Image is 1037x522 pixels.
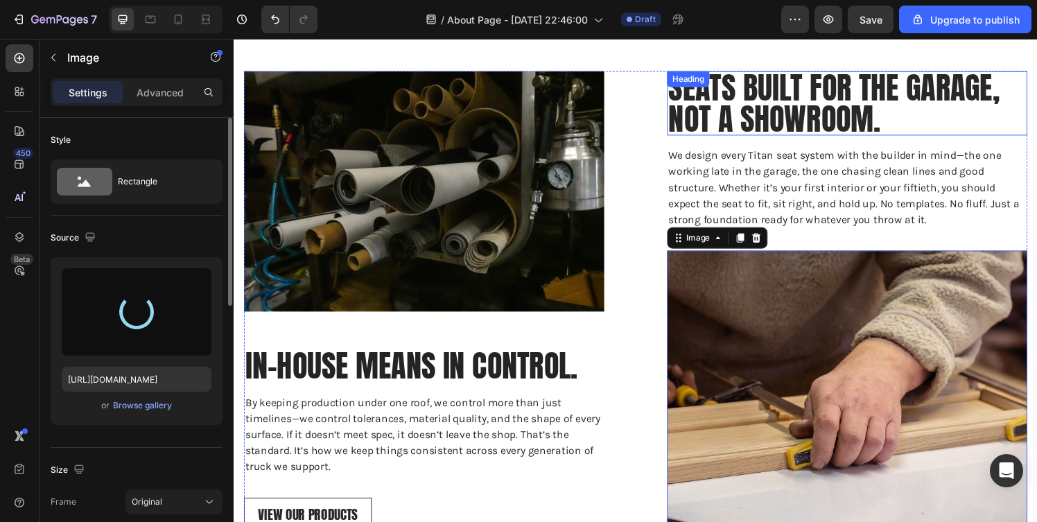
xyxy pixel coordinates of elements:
[137,85,184,100] p: Advanced
[51,134,71,146] div: Style
[899,6,1031,33] button: Upgrade to publish
[990,454,1023,487] div: Open Intercom Messenger
[51,461,87,480] div: Size
[441,12,444,27] span: /
[261,6,317,33] div: Undo/Redo
[10,254,33,265] div: Beta
[91,11,97,28] p: 7
[466,200,496,212] div: Image
[860,14,882,26] span: Save
[450,112,820,195] p: We design every Titan seat system with the builder in mind—the one working late in the garage, th...
[911,12,1020,27] div: Upgrade to publish
[10,475,143,509] a: View Our Products
[118,166,202,198] div: Rectangle
[69,85,107,100] p: Settings
[448,33,821,100] h2: Seats Built for the Garage, Not a Showroom.
[51,229,98,247] div: Source
[25,485,128,499] div: View Our Products
[451,35,489,48] div: Heading
[132,496,162,508] span: Original
[67,49,185,66] p: Image
[848,6,894,33] button: Save
[635,13,656,26] span: Draft
[447,12,588,27] span: About Page - [DATE] 22:46:00
[234,39,1037,522] iframe: Design area
[113,399,172,412] div: Browse gallery
[101,397,110,414] span: or
[62,367,211,392] input: https://example.com/image.jpg
[112,399,173,412] button: Browse gallery
[51,496,76,508] label: Frame
[13,148,33,159] div: 450
[6,6,103,33] button: 7
[125,489,223,514] button: Original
